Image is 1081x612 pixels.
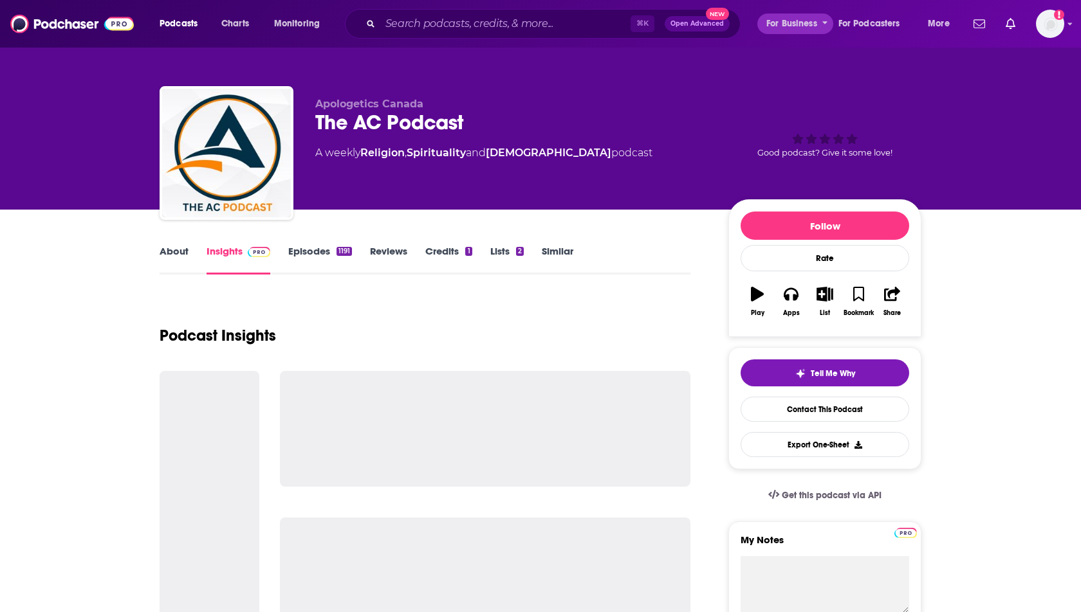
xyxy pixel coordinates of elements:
[757,148,892,157] span: Good podcast? Give it some love!
[151,14,214,34] button: open menu
[221,15,249,33] span: Charts
[741,278,774,325] button: Play
[894,526,917,538] a: Pro website
[842,278,875,325] button: Bookmark
[274,15,320,33] span: Monitoring
[1036,10,1064,38] span: Logged in as heidi.egloff
[337,247,352,256] div: 1191
[405,147,407,159] span: ,
[741,534,909,556] label: My Notes
[844,309,874,317] div: Bookmark
[407,147,466,159] a: Spirituality
[830,14,919,34] button: open menu
[466,147,486,159] span: and
[160,326,276,345] h1: Podcast Insights
[811,368,855,379] span: Tell Me Why
[782,490,882,501] span: Get this podcast via API
[741,359,909,386] button: tell me why sparkleTell Me Why
[516,247,524,256] div: 2
[207,245,270,274] a: InsightsPodchaser Pro
[380,14,631,34] input: Search podcasts, credits, & more...
[315,98,423,110] span: Apologetics Canada
[490,245,524,274] a: Lists2
[706,8,729,20] span: New
[162,89,291,217] img: The AC Podcast
[758,480,892,511] a: Get this podcast via API
[757,14,833,34] button: open menu
[1036,10,1064,38] button: Show profile menu
[766,15,817,33] span: For Business
[795,368,806,379] img: tell me why sparkle
[160,15,198,33] span: Podcasts
[425,245,472,274] a: Credits1
[741,397,909,422] a: Contact This Podcast
[808,278,842,325] button: List
[288,245,352,274] a: Episodes1191
[928,15,950,33] span: More
[741,432,909,457] button: Export One-Sheet
[741,245,909,271] div: Rate
[728,98,921,177] div: Good podcast? Give it some love!
[665,16,730,32] button: Open AdvancedNew
[542,245,573,274] a: Similar
[883,309,901,317] div: Share
[465,247,472,256] div: 1
[670,21,724,27] span: Open Advanced
[315,145,652,161] div: A weekly podcast
[751,309,764,317] div: Play
[486,147,611,159] a: [DEMOGRAPHIC_DATA]
[894,528,917,538] img: Podchaser Pro
[1001,13,1021,35] a: Show notifications dropdown
[265,14,337,34] button: open menu
[370,245,407,274] a: Reviews
[357,9,753,39] div: Search podcasts, credits, & more...
[876,278,909,325] button: Share
[10,12,134,36] img: Podchaser - Follow, Share and Rate Podcasts
[774,278,808,325] button: Apps
[783,309,800,317] div: Apps
[248,247,270,257] img: Podchaser Pro
[741,212,909,240] button: Follow
[820,309,830,317] div: List
[1036,10,1064,38] img: User Profile
[213,14,257,34] a: Charts
[631,15,654,32] span: ⌘ K
[838,15,900,33] span: For Podcasters
[919,14,966,34] button: open menu
[968,13,990,35] a: Show notifications dropdown
[360,147,405,159] a: Religion
[1054,10,1064,20] svg: Add a profile image
[160,245,189,274] a: About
